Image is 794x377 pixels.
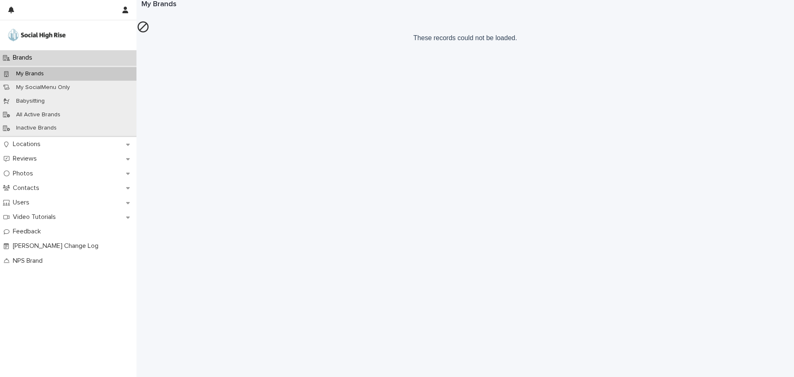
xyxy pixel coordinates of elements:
p: Photos [10,170,40,178]
p: Video Tutorials [10,213,62,221]
p: Contacts [10,184,46,192]
p: My SocialMenu Only [10,84,77,91]
img: o5DnuTxEQV6sW9jFYBBf [7,27,67,43]
p: Brands [10,54,39,62]
p: Feedback [10,228,48,235]
p: Babysitting [10,98,51,105]
p: Locations [10,140,47,148]
p: Inactive Brands [10,125,63,132]
p: NPS Brand [10,257,49,265]
p: Reviews [10,155,43,163]
p: [PERSON_NAME] Change Log [10,242,105,250]
p: Users [10,199,36,207]
img: cancel-2 [136,20,150,34]
p: These records could not be loaded. [136,17,794,45]
p: My Brands [10,70,50,77]
p: All Active Brands [10,111,67,118]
